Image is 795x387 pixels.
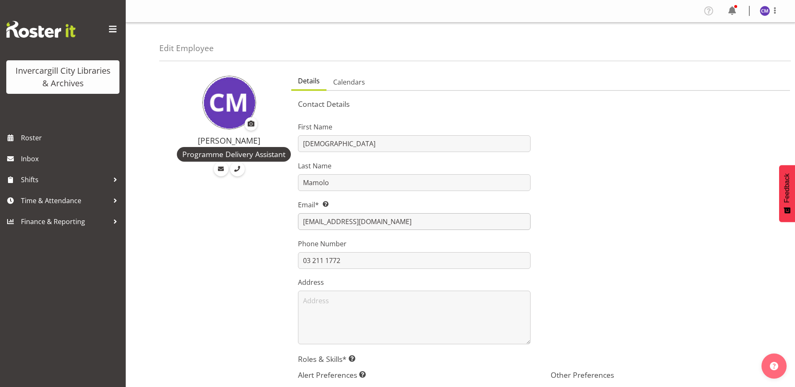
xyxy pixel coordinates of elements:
[298,370,531,379] h5: Alert Preferences
[182,149,285,160] span: Programme Delivery Assistant
[21,215,109,228] span: Finance & Reporting
[21,152,122,165] span: Inbox
[159,44,214,53] h4: Edit Employee
[298,76,320,86] span: Details
[21,132,122,144] span: Roster
[333,77,365,87] span: Calendars
[298,354,783,364] h5: Roles & Skills*
[15,64,111,90] div: Invercargill City Libraries & Archives
[177,136,281,145] h4: [PERSON_NAME]
[298,213,531,230] input: Email Address
[298,277,531,287] label: Address
[783,173,791,203] span: Feedback
[214,162,228,176] a: Email Employee
[551,370,783,379] h5: Other Preferences
[298,200,531,210] label: Email*
[298,239,531,249] label: Phone Number
[298,174,531,191] input: Last Name
[21,194,109,207] span: Time & Attendance
[202,76,256,129] img: chamique-mamolo11658.jpg
[770,362,778,370] img: help-xxl-2.png
[298,99,783,108] h5: Contact Details
[760,6,770,16] img: chamique-mamolo11658.jpg
[298,161,531,171] label: Last Name
[21,173,109,186] span: Shifts
[298,122,531,132] label: First Name
[779,165,795,222] button: Feedback - Show survey
[298,135,531,152] input: First Name
[298,252,531,269] input: Phone Number
[6,21,75,38] img: Rosterit website logo
[230,162,245,176] a: Call Employee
